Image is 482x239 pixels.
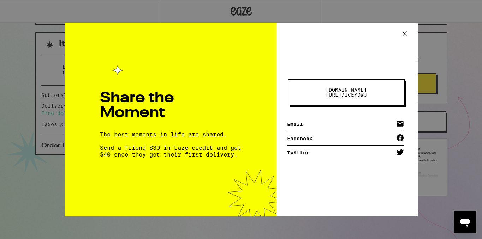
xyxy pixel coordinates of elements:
a: Twitter [287,146,404,160]
div: The best moments in life are shared. [100,131,241,158]
iframe: Button to launch messaging window [454,211,476,233]
button: [DOMAIN_NAME][URL]/iceydwj [288,79,405,105]
span: iceydwj [317,87,376,97]
h1: Share the Moment [100,91,241,121]
span: [DOMAIN_NAME][URL] / [326,87,367,98]
span: Send a friend $30 in Eaze credit and get $40 once they get their first delivery. [100,145,241,158]
a: Email [287,117,404,131]
a: Facebook [287,131,404,146]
